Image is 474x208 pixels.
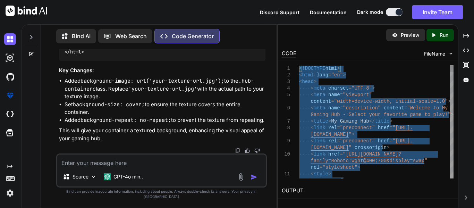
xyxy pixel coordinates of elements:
[282,50,296,58] div: CODE
[282,138,290,144] div: 9
[375,118,389,124] span: title
[392,32,398,38] img: preview
[340,105,343,111] span: =
[328,85,349,91] span: charset
[311,138,314,144] span: <
[314,125,325,131] span: link
[314,85,325,91] span: meta
[282,177,290,184] div: 12
[81,77,224,84] code: background-image: url('your-texture-url.jpg');
[128,85,197,92] code: 'your-texture-url.jpg'
[311,118,314,124] span: <
[378,125,390,131] span: href
[56,189,267,199] p: Bind can provide inaccurate information, including about people. Always double-check its answers....
[390,118,392,124] span: >
[316,72,328,78] span: lang
[172,32,214,40] p: Code Generator
[331,99,334,104] span: =
[440,32,448,39] p: Run
[260,9,299,16] button: Discord Support
[392,138,395,144] span: "
[328,105,340,111] span: name
[392,125,395,131] span: "
[311,105,314,111] span: <
[390,138,392,144] span: =
[251,174,257,181] img: icon
[390,125,392,131] span: =
[311,132,349,137] span: [DOMAIN_NAME]
[340,92,343,98] span: =
[357,165,360,170] span: >
[314,138,325,144] span: link
[311,165,320,170] span: rel
[331,72,343,78] span: "en"
[70,49,81,55] span: html
[343,105,381,111] span: "description"
[282,78,290,85] div: 3
[310,9,347,15] span: Documentation
[328,151,340,157] span: href
[343,92,372,98] span: "viewport"
[424,50,445,57] span: FileName
[254,148,260,153] img: dislike
[282,85,290,92] div: 4
[237,173,245,181] img: attachment
[65,49,84,55] span: </ >
[4,90,16,101] img: premium
[314,105,325,111] span: meta
[302,79,314,84] span: head
[81,117,171,124] code: background-repeat: no-repeat;
[113,173,143,180] p: GPT-4o min..
[448,99,451,104] span: >
[299,66,325,71] span: <!DOCTYPE
[369,118,375,124] span: </
[340,138,375,144] span: "preconnect"
[311,112,451,117] span: Gaming Hub - Select your favorite game to play!"
[282,72,290,78] div: 2
[337,138,340,144] span: =
[343,72,346,78] span: >
[387,145,389,150] span: >
[282,125,290,131] div: 8
[311,145,349,150] span: [DOMAIN_NAME]
[349,132,352,137] span: "
[4,108,16,120] img: cloudideIcon
[282,118,290,125] div: 7
[340,178,343,183] span: {
[4,187,16,199] img: settings
[311,125,314,131] span: <
[59,67,265,75] h3: Key Changes:
[328,72,331,78] span: =
[404,105,407,111] span: =
[311,85,314,91] span: <
[65,77,254,92] code: .hub-container
[73,101,145,108] code: background-size: cover;
[65,77,265,101] li: Added to the class. Replace with the actual path to your texture image.
[282,105,290,111] div: 6
[352,132,354,137] span: >
[235,148,240,153] img: copy
[337,125,340,131] span: =
[72,32,91,40] p: Bind AI
[340,125,375,131] span: "preconnect"
[282,92,290,98] div: 5
[334,99,448,104] span: "width=device-width, initial-scale=1.0"
[311,99,331,104] span: content
[384,105,404,111] span: content
[346,151,401,157] span: [URL][DOMAIN_NAME]?
[320,165,322,170] span: =
[322,178,337,183] span: :root
[448,51,454,57] img: chevron down
[340,151,343,157] span: =
[4,71,16,83] img: githubDark
[4,33,16,45] img: darkChat
[424,158,427,164] span: "
[407,105,448,111] span: "Welcome to My
[357,9,383,16] span: Dark mode
[395,138,413,144] span: [URL].
[73,173,88,180] p: Source
[355,145,387,150] span: crossorigin
[282,171,290,177] div: 11
[314,118,328,124] span: title
[278,183,458,199] h2: OUTPUT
